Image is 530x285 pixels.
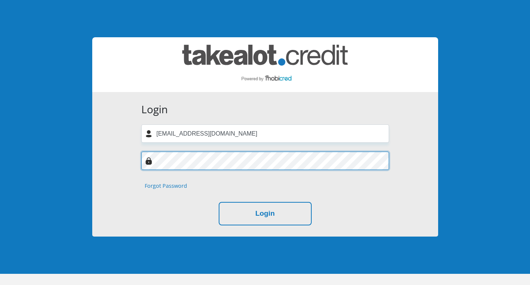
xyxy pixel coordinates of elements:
[145,130,152,137] img: user-icon image
[219,202,312,225] button: Login
[145,182,187,190] a: Forgot Password
[182,45,348,85] img: takealot_credit logo
[141,124,389,143] input: Username
[141,103,389,116] h3: Login
[145,157,152,165] img: Image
